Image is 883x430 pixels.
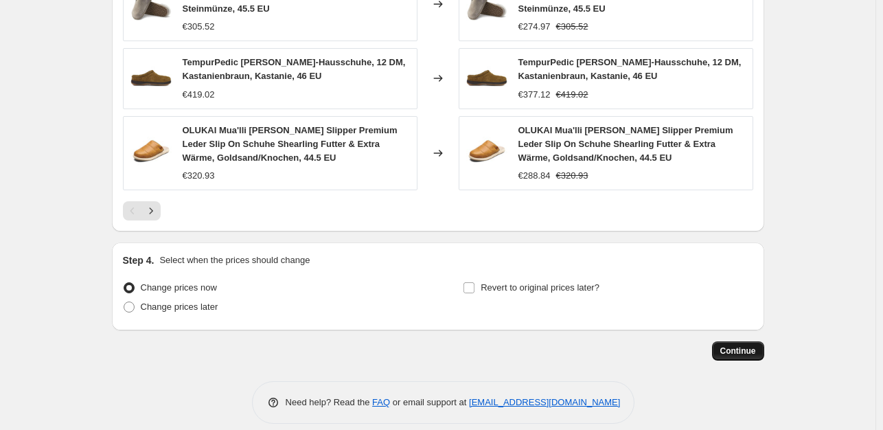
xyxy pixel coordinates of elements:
span: TempurPedic [PERSON_NAME]-Hausschuhe, 12 DM, Kastanienbraun, Kastanie, 46 EU [183,57,406,81]
button: Next [141,201,161,220]
div: €419.02 [183,88,215,102]
p: Select when the prices should change [159,253,310,267]
span: OLUKAI Mua'lli [PERSON_NAME] Slipper Premium Leder Slip On Schuhe Shearling Futter & Extra Wärme,... [518,125,733,163]
span: Revert to original prices later? [481,282,599,293]
div: €305.52 [183,20,215,34]
h2: Step 4. [123,253,154,267]
div: €377.12 [518,88,551,102]
div: €288.84 [518,169,551,183]
span: Need help? Read the [286,397,373,407]
span: Change prices later [141,302,218,312]
span: Change prices now [141,282,217,293]
span: TempurPedic [PERSON_NAME]-Hausschuhe, 12 DM, Kastanienbraun, Kastanie, 46 EU [518,57,742,81]
nav: Pagination [123,201,161,220]
a: [EMAIL_ADDRESS][DOMAIN_NAME] [469,397,620,407]
div: €274.97 [518,20,551,34]
img: 31DbuJUUCJL_80x.jpg [466,133,507,174]
img: 31DbuJUUCJL_80x.jpg [130,133,172,174]
span: OLUKAI Mua'lli [PERSON_NAME] Slipper Premium Leder Slip On Schuhe Shearling Futter & Extra Wärme,... [183,125,398,163]
strike: €320.93 [556,169,588,183]
button: Continue [712,341,764,361]
strike: €305.52 [556,20,588,34]
strike: €419.02 [556,88,588,102]
span: or email support at [390,397,469,407]
div: €320.93 [183,169,215,183]
span: Continue [720,346,756,357]
a: FAQ [372,397,390,407]
img: 61k12akU8CL_80x.jpg [466,58,507,99]
img: 61k12akU8CL_80x.jpg [130,58,172,99]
